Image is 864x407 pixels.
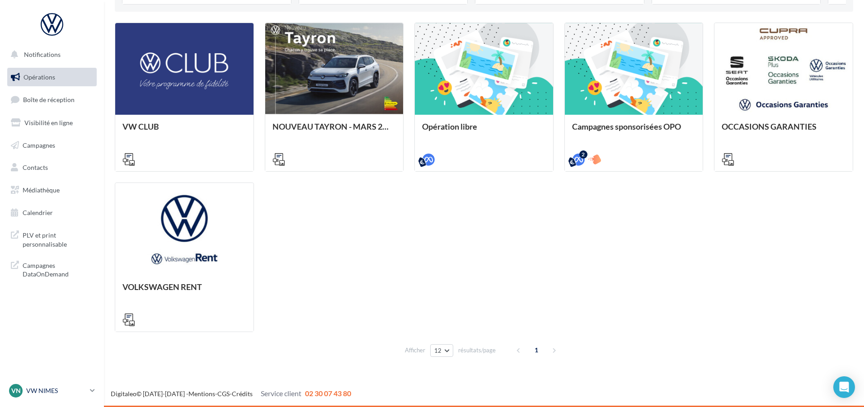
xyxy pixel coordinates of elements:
div: Campagnes sponsorisées OPO [572,122,696,140]
a: Campagnes [5,136,99,155]
div: OCCASIONS GARANTIES [722,122,845,140]
span: © [DATE]-[DATE] - - - [111,390,351,398]
span: 02 30 07 43 80 [305,389,351,398]
span: PLV et print personnalisable [23,229,93,248]
a: PLV et print personnalisable [5,225,99,252]
div: 2 [579,150,587,159]
span: Notifications [24,51,61,58]
a: CGS [217,390,230,398]
div: VOLKSWAGEN RENT [122,282,246,300]
a: Opérations [5,68,99,87]
a: Contacts [5,158,99,177]
button: 12 [430,344,453,357]
span: 12 [434,347,442,354]
a: VN VW NIMES [7,382,97,399]
a: Crédits [232,390,253,398]
span: Calendrier [23,209,53,216]
span: Opérations [23,73,55,81]
button: Notifications [5,45,95,64]
span: 1 [529,343,544,357]
span: Campagnes DataOnDemand [23,259,93,279]
a: Calendrier [5,203,99,222]
span: Service client [261,389,301,398]
span: Boîte de réception [23,96,75,103]
a: Mentions [188,390,215,398]
span: Afficher [405,346,425,355]
a: Médiathèque [5,181,99,200]
span: Médiathèque [23,186,60,194]
span: résultats/page [458,346,496,355]
a: Visibilité en ligne [5,113,99,132]
span: Visibilité en ligne [24,119,73,126]
div: NOUVEAU TAYRON - MARS 2025 [272,122,396,140]
a: Boîte de réception [5,90,99,109]
p: VW NIMES [26,386,86,395]
div: VW CLUB [122,122,246,140]
span: Campagnes [23,141,55,149]
a: Campagnes DataOnDemand [5,256,99,282]
div: Open Intercom Messenger [833,376,855,398]
span: Contacts [23,164,48,171]
div: Opération libre [422,122,546,140]
a: Digitaleo [111,390,136,398]
span: VN [11,386,21,395]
